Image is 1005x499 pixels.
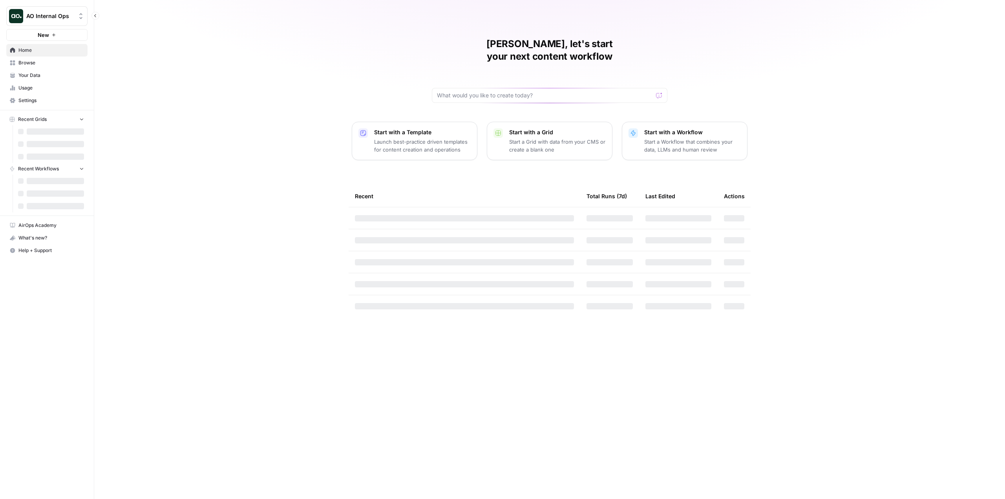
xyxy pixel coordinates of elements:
div: Last Edited [645,185,675,207]
p: Start a Workflow that combines your data, LLMs and human review [644,138,741,154]
span: AirOps Academy [18,222,84,229]
a: Home [6,44,88,57]
span: Usage [18,84,84,91]
div: Total Runs (7d) [587,185,627,207]
button: Workspace: AO Internal Ops [6,6,88,26]
p: Start with a Grid [509,128,606,136]
p: Start with a Template [374,128,471,136]
span: AO Internal Ops [26,12,74,20]
button: What's new? [6,232,88,244]
a: AirOps Academy [6,219,88,232]
button: Help + Support [6,244,88,257]
button: New [6,29,88,41]
div: Actions [724,185,745,207]
span: Settings [18,97,84,104]
span: Browse [18,59,84,66]
div: What's new? [7,232,87,244]
button: Recent Grids [6,113,88,125]
a: Browse [6,57,88,69]
span: Help + Support [18,247,84,254]
a: Settings [6,94,88,107]
span: Recent Grids [18,116,47,123]
p: Launch best-practice driven templates for content creation and operations [374,138,471,154]
h1: [PERSON_NAME], let's start your next content workflow [432,38,667,63]
span: New [38,31,49,39]
span: Your Data [18,72,84,79]
img: AO Internal Ops Logo [9,9,23,23]
span: Recent Workflows [18,165,59,172]
a: Your Data [6,69,88,82]
button: Start with a WorkflowStart a Workflow that combines your data, LLMs and human review [622,122,747,160]
button: Start with a GridStart a Grid with data from your CMS or create a blank one [487,122,612,160]
p: Start with a Workflow [644,128,741,136]
button: Start with a TemplateLaunch best-practice driven templates for content creation and operations [352,122,477,160]
span: Home [18,47,84,54]
input: What would you like to create today? [437,91,653,99]
div: Recent [355,185,574,207]
p: Start a Grid with data from your CMS or create a blank one [509,138,606,154]
a: Usage [6,82,88,94]
button: Recent Workflows [6,163,88,175]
